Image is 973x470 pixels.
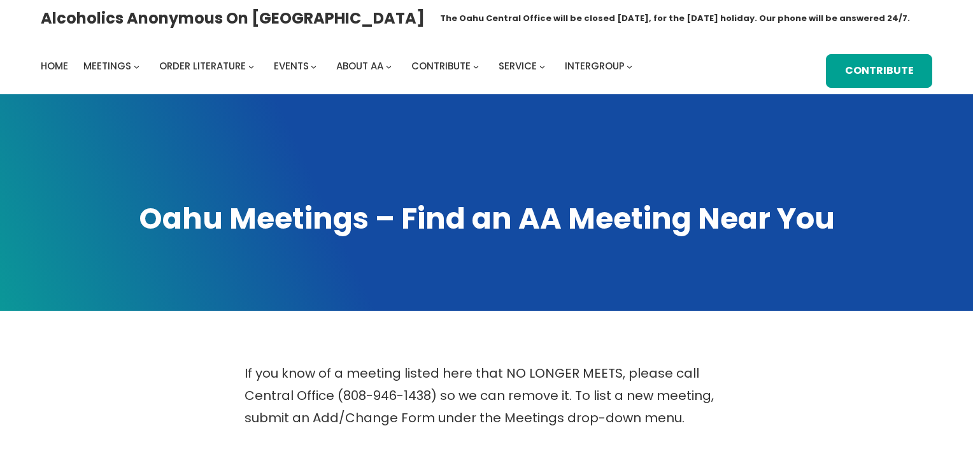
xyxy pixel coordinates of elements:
p: If you know of a meeting listed here that NO LONGER MEETS, please call Central Office (808-946-14... [245,362,728,429]
h1: The Oahu Central Office will be closed [DATE], for the [DATE] holiday. Our phone will be answered... [440,12,910,25]
h1: Oahu Meetings – Find an AA Meeting Near You [41,199,932,238]
a: Events [274,57,309,75]
button: Service submenu [539,64,545,69]
span: Order Literature [159,59,246,73]
button: Meetings submenu [134,64,139,69]
a: Service [499,57,537,75]
a: Home [41,57,68,75]
span: Contribute [411,59,471,73]
nav: Intergroup [41,57,637,75]
button: About AA submenu [386,64,392,69]
a: About AA [336,57,383,75]
button: Contribute submenu [473,64,479,69]
span: Events [274,59,309,73]
a: Intergroup [565,57,625,75]
button: Intergroup submenu [627,64,632,69]
a: Alcoholics Anonymous on [GEOGRAPHIC_DATA] [41,4,425,32]
button: Order Literature submenu [248,64,254,69]
a: Contribute [826,54,932,88]
span: Intergroup [565,59,625,73]
a: Contribute [411,57,471,75]
button: Events submenu [311,64,316,69]
a: Meetings [83,57,131,75]
span: About AA [336,59,383,73]
span: Service [499,59,537,73]
span: Meetings [83,59,131,73]
span: Home [41,59,68,73]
